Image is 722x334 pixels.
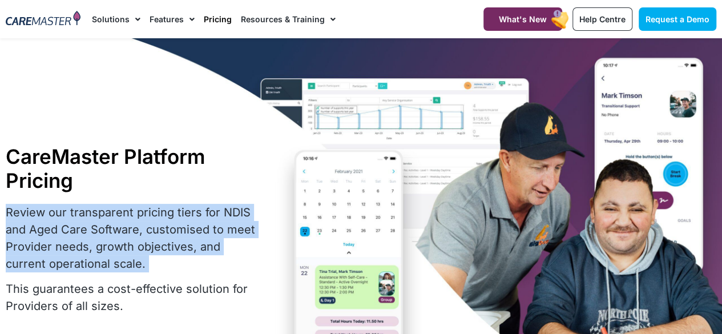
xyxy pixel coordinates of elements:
p: This guarantees a cost-effective solution for Providers of all sizes. [6,280,258,315]
img: CareMaster Logo [6,11,80,27]
a: Help Centre [572,7,632,31]
span: Request a Demo [646,14,709,24]
span: What's New [499,14,547,24]
a: Request a Demo [639,7,716,31]
span: Help Centre [579,14,626,24]
p: Review our transparent pricing tiers for NDIS and Aged Care Software, customised to meet Provider... [6,204,258,272]
h1: CareMaster Platform Pricing [6,144,258,192]
a: What's New [483,7,562,31]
